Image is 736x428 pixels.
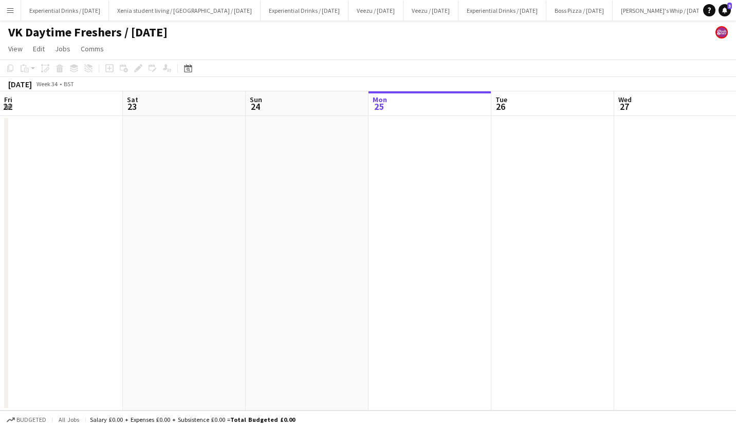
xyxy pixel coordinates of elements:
span: Total Budgeted £0.00 [230,416,295,423]
h1: VK Daytime Freshers / [DATE] [8,25,168,40]
span: Fri [4,95,12,104]
span: Budgeted [16,416,46,423]
span: 25 [371,101,387,112]
button: Veezu / [DATE] [348,1,403,21]
span: Jobs [55,44,70,53]
span: 24 [248,101,262,112]
span: Wed [618,95,632,104]
span: 26 [494,101,507,112]
span: Edit [33,44,45,53]
span: Week 34 [34,80,60,88]
span: 22 [3,101,12,112]
span: 23 [125,101,138,112]
button: Experiential Drinks / [DATE] [21,1,109,21]
button: Experiential Drinks / [DATE] [261,1,348,21]
span: Mon [373,95,387,104]
button: [PERSON_NAME]'s Whip / [DATE] [613,1,713,21]
span: 27 [617,101,632,112]
div: BST [64,80,74,88]
a: Edit [29,42,49,55]
a: Comms [77,42,108,55]
button: Xenia student living / [GEOGRAPHIC_DATA] / [DATE] [109,1,261,21]
a: View [4,42,27,55]
span: View [8,44,23,53]
a: Jobs [51,42,75,55]
app-user-avatar: Gosh Promo UK [715,26,728,38]
span: 3 [727,3,732,9]
button: Boss Pizza / [DATE] [546,1,613,21]
span: Sat [127,95,138,104]
span: Tue [495,95,507,104]
button: Veezu / [DATE] [403,1,458,21]
span: Sun [250,95,262,104]
div: Salary £0.00 + Expenses £0.00 + Subsistence £0.00 = [90,416,295,423]
span: Comms [81,44,104,53]
a: 3 [719,4,731,16]
button: Budgeted [5,414,48,425]
div: [DATE] [8,79,32,89]
span: All jobs [57,416,81,423]
button: Experiential Drinks / [DATE] [458,1,546,21]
